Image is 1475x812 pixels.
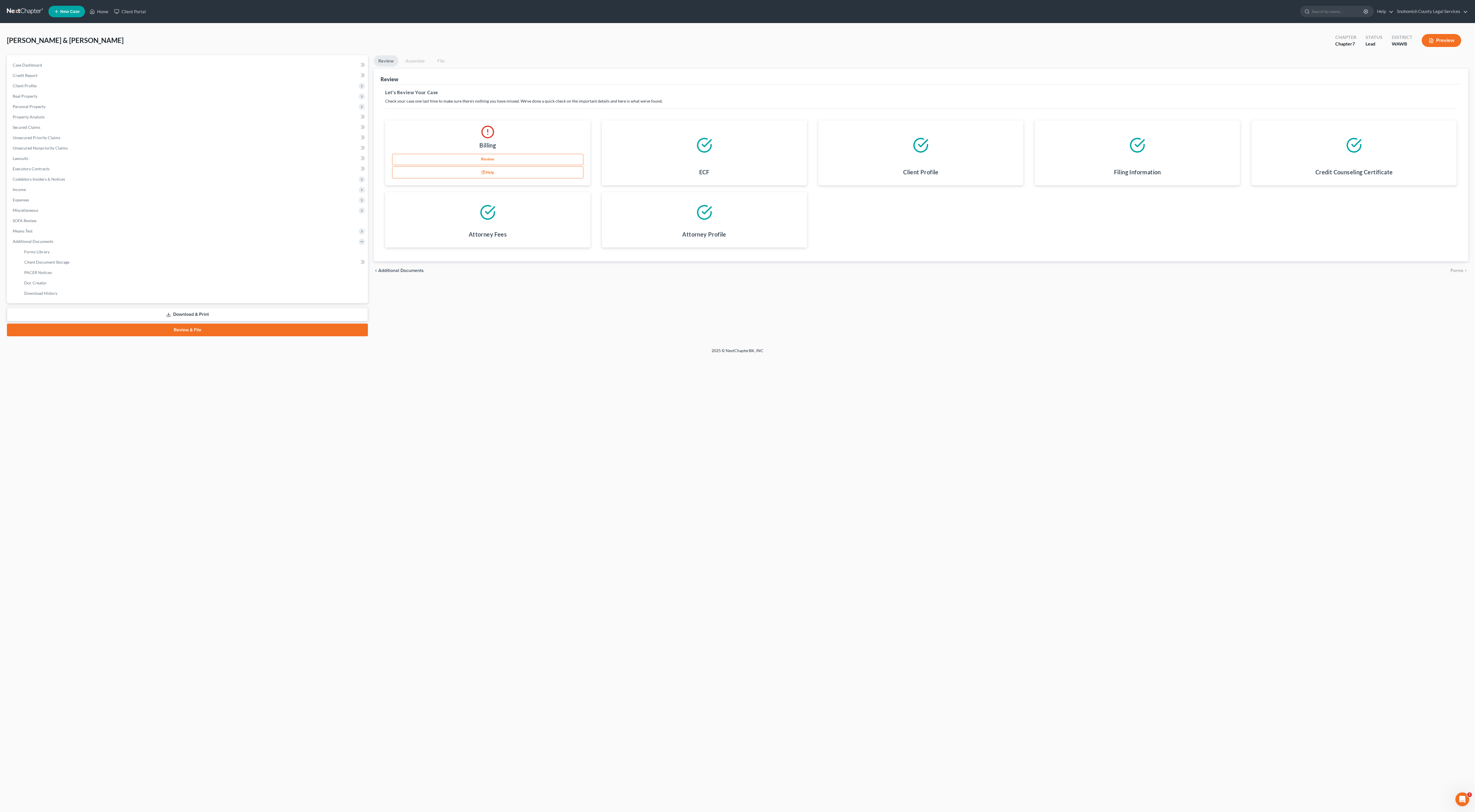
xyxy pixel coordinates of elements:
[392,166,583,178] button: Help
[13,208,38,213] span: Miscellaneous
[13,177,65,182] span: Codebtors Insiders & Notices
[1467,792,1472,797] span: 2
[7,36,124,44] span: [PERSON_NAME] & [PERSON_NAME]
[8,143,368,153] a: Unsecured Nonpriority Claims
[8,70,368,81] a: Credit Report
[903,168,939,176] h4: Client Profile
[13,197,29,202] span: Expenses
[7,308,368,321] a: Download & Print
[60,10,80,14] span: New Case
[573,348,902,358] div: 2025 © NextChapterBK, INC
[13,218,37,223] span: SOFA Review
[378,268,424,273] span: Additional Documents
[1335,34,1356,41] div: Chapter
[1374,6,1393,17] a: Help
[24,249,50,254] span: Forms Library
[432,55,450,67] a: File
[20,278,368,288] a: Doc Creator
[13,104,46,109] span: Personal Property
[1312,6,1364,17] input: Search by name...
[1463,268,1468,273] i: chevron_right
[1455,792,1469,806] iframe: Intercom live chat
[20,257,368,267] a: Client Document Storage
[8,164,368,174] a: Executory Contracts
[479,141,496,149] h4: Billing
[374,268,424,273] a: chevron_left Additional Documents
[1366,34,1383,41] div: Status
[24,291,57,296] span: Download History
[374,55,398,67] a: Review
[1451,268,1463,273] span: Forms
[13,229,33,233] span: Means Test
[13,239,53,244] span: Additional Documents
[13,94,37,99] span: Real Property
[13,73,37,78] span: Credit Report
[8,122,368,133] a: Secured Claims
[1366,41,1383,47] div: Lead
[13,114,45,119] span: Property Analysis
[8,153,368,164] a: Lawsuits
[1422,34,1461,47] button: Preview
[13,156,28,161] span: Lawsuits
[20,247,368,257] a: Forms Library
[13,125,40,130] span: Secured Claims
[385,89,1457,96] h5: Let's Review Your Case
[1335,41,1356,47] div: Chapter
[392,154,583,165] a: Review
[381,76,398,83] div: Review
[13,187,26,192] span: Income
[392,166,586,180] div: Help
[13,146,68,150] span: Unsecured Nonpriority Claims
[13,83,37,88] span: Client Profile
[24,270,52,275] span: PACER Notices
[24,260,69,265] span: Client Document Storage
[8,60,368,70] a: Case Dashboard
[401,55,429,67] a: Assemble
[469,230,507,238] h4: Attorney Fees
[1114,168,1161,176] h4: Filing Information
[7,324,368,336] a: Review & File
[24,280,47,285] span: Doc Creator
[385,98,1457,104] p: Check your case one last time to make sure there's nothing you have missed. We've done a quick ch...
[1352,41,1355,46] span: 7
[1392,34,1412,41] div: District
[374,268,378,273] i: chevron_left
[1451,268,1468,273] button: Forms chevron_right
[13,135,60,140] span: Unsecured Priority Claims
[682,230,726,238] h4: Attorney Profile
[20,267,368,278] a: PACER Notices
[20,288,368,299] a: Download History
[1315,168,1393,176] h4: Credit Counseling Certificate
[8,216,368,226] a: SOFA Review
[87,6,111,17] a: Home
[13,166,50,171] span: Executory Contracts
[8,133,368,143] a: Unsecured Priority Claims
[1394,6,1468,17] a: Snohomish County Legal Services
[13,63,42,67] span: Case Dashboard
[1392,41,1412,47] div: WAWB
[111,6,149,17] a: Client Portal
[699,168,710,176] h4: ECF
[8,112,368,122] a: Property Analysis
